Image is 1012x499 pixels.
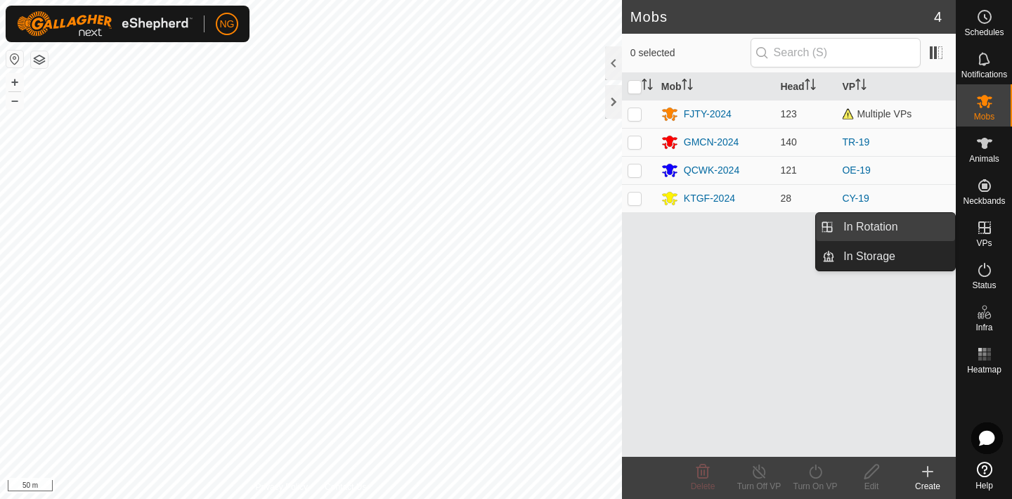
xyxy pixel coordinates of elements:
div: FJTY-2024 [684,107,732,122]
span: Delete [691,481,715,491]
button: Reset Map [6,51,23,67]
a: OE-19 [842,164,870,176]
p-sorticon: Activate to sort [805,81,816,92]
p-sorticon: Activate to sort [855,81,867,92]
button: – [6,92,23,109]
a: Privacy Policy [255,481,308,493]
a: In Storage [835,242,955,271]
div: GMCN-2024 [684,135,739,150]
span: In Rotation [843,219,897,235]
span: 123 [780,108,796,119]
span: 121 [780,164,796,176]
span: Status [972,281,996,290]
span: 4 [934,6,942,27]
div: Edit [843,480,900,493]
th: Mob [656,73,775,101]
span: NG [220,17,235,32]
span: Multiple VPs [842,108,912,119]
div: QCWK-2024 [684,163,739,178]
span: Schedules [964,28,1004,37]
span: Notifications [961,70,1007,79]
span: Animals [969,155,999,163]
a: Help [956,456,1012,495]
span: VPs [976,239,992,247]
span: In Storage [843,248,895,265]
a: CY-19 [842,193,869,204]
span: 28 [780,193,791,204]
span: Help [975,481,993,490]
div: Turn On VP [787,480,843,493]
p-sorticon: Activate to sort [642,81,653,92]
span: 140 [780,136,796,148]
span: Heatmap [967,365,1001,374]
p-sorticon: Activate to sort [682,81,693,92]
span: 0 selected [630,46,751,60]
div: Create [900,480,956,493]
th: Head [774,73,836,101]
span: Infra [975,323,992,332]
li: In Storage [816,242,955,271]
li: In Rotation [816,213,955,241]
a: TR-19 [842,136,869,148]
th: VP [836,73,956,101]
button: Map Layers [31,51,48,68]
h2: Mobs [630,8,934,25]
span: Neckbands [963,197,1005,205]
span: Mobs [974,112,994,121]
a: In Rotation [835,213,955,241]
a: Contact Us [325,481,366,493]
div: KTGF-2024 [684,191,735,206]
input: Search (S) [751,38,921,67]
img: Gallagher Logo [17,11,193,37]
button: + [6,74,23,91]
div: Turn Off VP [731,480,787,493]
